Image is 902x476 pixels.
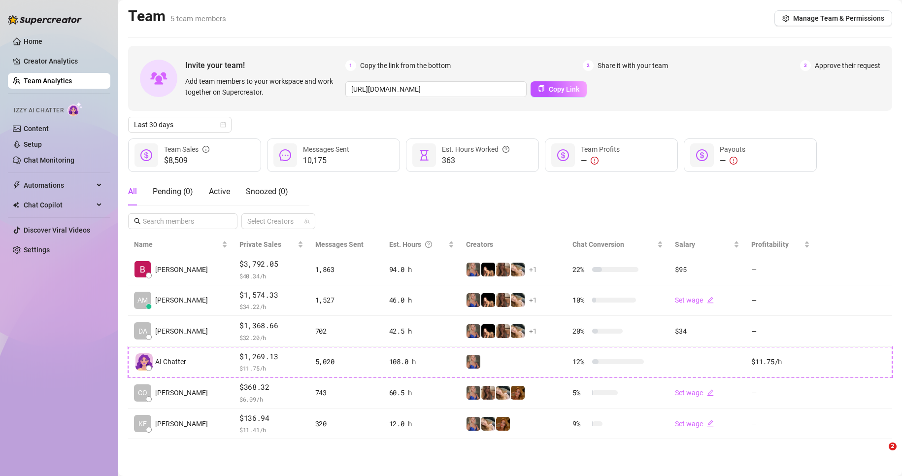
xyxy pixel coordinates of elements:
div: 1,527 [315,295,377,306]
div: 320 [315,418,377,429]
span: $ 34.22 /h [239,302,303,311]
span: $8,509 [164,155,209,167]
span: [PERSON_NAME] [155,326,208,337]
div: $11.75 /h [751,356,810,367]
span: 3 [800,60,811,71]
span: Active [209,187,230,196]
span: setting [782,15,789,22]
td: — [745,377,816,408]
img: Brittany️‍ [481,293,495,307]
span: Messages Sent [315,240,364,248]
img: Ambie [467,417,480,431]
span: DA [138,326,147,337]
a: Content [24,125,49,133]
div: $34 [675,326,739,337]
div: — [720,155,745,167]
div: 108.0 h [389,356,454,367]
span: $136.94 [239,412,303,424]
img: Brittany️‍ [481,324,495,338]
span: CO [138,387,147,398]
img: OnlyDanielle [496,386,510,400]
span: Profitability [751,240,789,248]
span: Chat Copilot [24,197,94,213]
span: dollar-circle [696,149,708,161]
img: Ambie [467,386,480,400]
div: — [581,155,620,167]
span: Salary [675,240,695,248]
div: 743 [315,387,377,398]
span: Share it with your team [598,60,668,71]
img: Ambie [467,293,480,307]
div: 702 [315,326,377,337]
span: Private Sales [239,240,281,248]
iframe: Intercom live chat [869,442,892,466]
div: 5,020 [315,356,377,367]
img: daniellerose [496,293,510,307]
div: Pending ( 0 ) [153,186,193,198]
img: Ryan [134,261,151,277]
span: 363 [442,155,509,167]
span: Copy the link from the bottom [360,60,451,71]
span: 22 % [572,264,588,275]
td: — [745,316,816,347]
span: + 1 [529,264,537,275]
span: AI Chatter [155,356,186,367]
span: Messages Sent [303,145,349,153]
a: Set wageedit [675,296,714,304]
span: edit [707,297,714,304]
img: Danielle [496,417,510,431]
span: team [304,218,310,224]
span: AM [137,295,148,306]
a: Settings [24,246,50,254]
span: info-circle [202,144,209,155]
span: Name [134,239,220,250]
button: Copy Link [531,81,587,97]
a: Home [24,37,42,45]
div: 46.0 h [389,295,454,306]
span: $1,368.66 [239,320,303,332]
img: Ambie [467,355,480,369]
span: copy [538,85,545,92]
span: $3,792.05 [239,258,303,270]
span: Izzy AI Chatter [14,106,64,115]
span: Invite your team! [185,59,345,71]
span: Approve their request [815,60,880,71]
td: — [745,408,816,440]
span: dollar-circle [557,149,569,161]
span: + 1 [529,295,537,306]
td: — [745,254,816,285]
div: Est. Hours Worked [442,144,509,155]
img: izzy-ai-chatter-avatar-DDCN_rTZ.svg [135,353,153,371]
span: 9 % [572,418,588,429]
span: $ 11.75 /h [239,363,303,373]
a: Discover Viral Videos [24,226,90,234]
th: Name [128,235,234,254]
h2: Team [128,7,226,26]
span: $ 32.20 /h [239,333,303,342]
img: daniellerose [496,263,510,276]
span: Copy Link [549,85,579,93]
span: Chat Conversion [572,240,624,248]
span: 2 [889,442,897,450]
img: Danielle [511,386,525,400]
img: AI Chatter [67,102,83,116]
img: Chat Copilot [13,202,19,208]
span: hourglass [418,149,430,161]
span: [PERSON_NAME] [155,418,208,429]
div: Est. Hours [389,239,446,250]
span: Manage Team & Permissions [793,14,884,22]
div: Team Sales [164,144,209,155]
span: Snoozed ( 0 ) [246,187,288,196]
span: KE [138,418,147,429]
img: daniellerose [496,324,510,338]
span: message [279,149,291,161]
img: Ambie [467,263,480,276]
span: 1 [345,60,356,71]
th: Creators [460,235,567,254]
span: Payouts [720,145,745,153]
span: search [134,218,141,225]
img: Ambie [467,324,480,338]
span: 2 [583,60,594,71]
a: Set wageedit [675,420,714,428]
img: logo-BBDzfeDw.svg [8,15,82,25]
